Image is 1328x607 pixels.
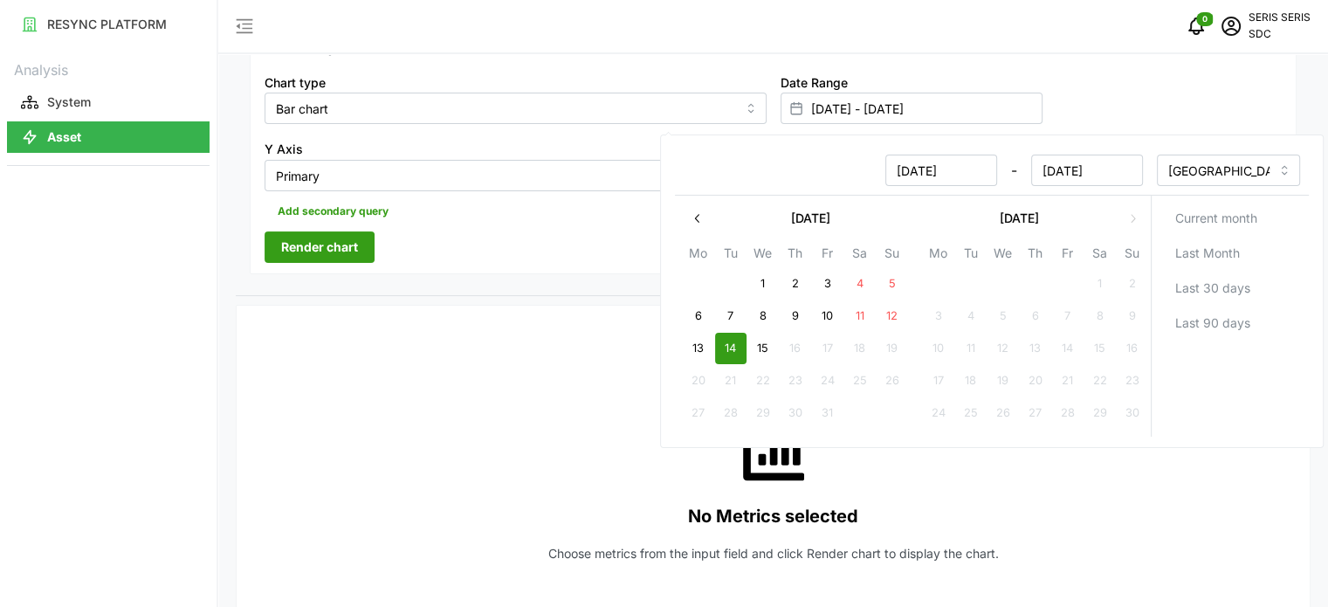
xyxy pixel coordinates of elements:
[987,397,1018,429] button: 26 November 2025
[954,365,986,397] button: 18 November 2025
[779,300,810,332] button: 9 October 2025
[7,86,210,118] button: System
[7,56,210,81] p: Analysis
[843,268,875,300] button: 4 October 2025
[1158,203,1302,234] button: Current month
[811,300,843,332] button: 10 October 2025
[265,73,326,93] label: Chart type
[1051,397,1083,429] button: 28 November 2025
[47,93,91,111] p: System
[682,365,713,397] button: 20 October 2025
[987,333,1018,364] button: 12 November 2025
[811,243,843,268] th: Fr
[1158,238,1302,269] button: Last Month
[747,268,778,300] button: 1 October 2025
[1084,333,1115,364] button: 15 November 2025
[1019,243,1051,268] th: Th
[876,333,907,364] button: 19 October 2025
[747,300,778,332] button: 8 October 2025
[876,268,907,300] button: 5 October 2025
[7,120,210,155] a: Asset
[781,93,1042,124] input: Select date range
[954,397,986,429] button: 25 November 2025
[714,365,746,397] button: 21 October 2025
[922,365,953,397] button: 17 November 2025
[682,243,714,268] th: Mo
[922,203,1117,234] button: [DATE]
[47,16,167,33] p: RESYNC PLATFORM
[747,397,778,429] button: 29 October 2025
[876,300,907,332] button: 12 October 2025
[1179,9,1214,44] button: notifications
[265,93,767,124] input: Select chart type
[987,300,1018,332] button: 5 November 2025
[843,333,875,364] button: 18 October 2025
[265,198,402,224] button: Add secondary query
[1249,26,1311,43] p: SDC
[1158,307,1302,339] button: Last 90 days
[1019,300,1050,332] button: 6 November 2025
[1116,397,1147,429] button: 30 November 2025
[779,243,811,268] th: Th
[278,199,389,224] span: Add secondary query
[1116,268,1147,300] button: 2 November 2025
[987,365,1018,397] button: 19 November 2025
[1174,273,1249,303] span: Last 30 days
[922,333,953,364] button: 10 November 2025
[811,397,843,429] button: 31 October 2025
[265,160,767,191] input: Select Y axis
[1116,243,1148,268] th: Su
[1019,365,1050,397] button: 20 November 2025
[682,333,713,364] button: 13 October 2025
[1214,9,1249,44] button: schedule
[265,231,375,263] button: Render chart
[922,397,953,429] button: 24 November 2025
[1051,365,1083,397] button: 21 November 2025
[1174,308,1249,338] span: Last 90 days
[1084,365,1115,397] button: 22 November 2025
[987,243,1019,268] th: We
[1174,238,1239,268] span: Last Month
[843,365,875,397] button: 25 October 2025
[1249,10,1311,26] p: SERIS SERIS
[1084,300,1115,332] button: 8 November 2025
[265,140,303,159] label: Y Axis
[1019,333,1050,364] button: 13 November 2025
[548,545,999,562] p: Choose metrics from the input field and click Render chart to display the chart.
[281,232,358,262] span: Render chart
[811,365,843,397] button: 24 October 2025
[1084,268,1115,300] button: 1 November 2025
[811,333,843,364] button: 17 October 2025
[876,365,907,397] button: 26 October 2025
[1051,333,1083,364] button: 14 November 2025
[843,243,876,268] th: Sa
[1174,203,1256,233] span: Current month
[747,365,778,397] button: 22 October 2025
[1116,365,1147,397] button: 23 November 2025
[781,73,848,93] label: Date Range
[660,135,1324,448] div: Select date range
[1084,397,1115,429] button: 29 November 2025
[1116,333,1147,364] button: 16 November 2025
[1116,300,1147,332] button: 9 November 2025
[876,243,908,268] th: Su
[779,333,810,364] button: 16 October 2025
[954,243,987,268] th: Tu
[682,300,713,332] button: 6 October 2025
[714,243,747,268] th: Tu
[954,333,986,364] button: 11 November 2025
[688,502,858,531] p: No Metrics selected
[779,397,810,429] button: 30 October 2025
[7,121,210,153] button: Asset
[7,9,210,40] button: RESYNC PLATFORM
[747,333,778,364] button: 15 October 2025
[47,128,81,146] p: Asset
[811,268,843,300] button: 3 October 2025
[1158,272,1302,304] button: Last 30 days
[843,300,875,332] button: 11 October 2025
[713,203,908,234] button: [DATE]
[1051,243,1084,268] th: Fr
[714,333,746,364] button: 14 October 2025
[922,300,953,332] button: 3 November 2025
[684,155,1143,186] div: -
